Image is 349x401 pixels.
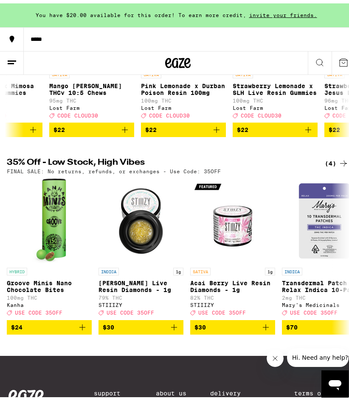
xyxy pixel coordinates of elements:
p: SATIVA [190,264,211,272]
div: Lost Farm [141,102,226,107]
p: 79% THC [99,292,183,297]
p: Acai Berry Live Resin Diamonds - 1g [190,276,275,290]
span: $22 [145,123,157,130]
button: Add to bag [7,317,92,331]
div: Lost Farm [49,102,134,107]
img: STIIIZY - Acai Berry Live Resin Diamonds - 1g [190,175,275,260]
div: STIIIZY [99,299,183,304]
p: Mango [PERSON_NAME] THCv 10:5 Chews [49,79,134,93]
div: STIIIZY [190,299,275,304]
span: $22 [237,123,248,130]
a: Terms of Service [294,387,347,400]
button: Add to bag [190,317,275,331]
p: INDICA [99,264,119,272]
span: $24 [11,321,23,327]
a: Open page for Acai Berry Live Resin Diamonds - 1g from STIIIZY [190,175,275,316]
span: CODE CLOUD30 [241,109,281,115]
h2: 35% Off - Low Stock, High Vibes [7,155,307,165]
span: $22 [329,123,340,130]
span: USE CODE 35OFF [198,307,246,312]
span: $22 [53,123,65,130]
img: STIIIZY - Mochi Gelato Live Resin Diamonds - 1g [99,175,183,260]
p: INDICA [282,264,302,272]
p: FINAL SALE: No returns, refunds, or exchanges - Use Code: 35OFF [7,165,221,171]
button: Add to bag [141,119,226,134]
p: Pink Lemonade x Durban Poison Resin 100mg [141,79,226,93]
span: invite your friends. [246,9,320,14]
span: $30 [194,321,206,327]
span: CODE CLOUD30 [57,109,98,115]
span: USE CODE 35OFF [107,307,154,312]
p: Groove Minis Nano Chocolate Bites [7,276,92,290]
a: Open page for Mochi Gelato Live Resin Diamonds - 1g from STIIIZY [99,175,183,316]
p: 95mg THC [49,95,134,100]
iframe: Button to launch messaging window [321,367,349,394]
p: 1g [265,264,275,272]
span: CODE CLOUD30 [149,109,190,115]
button: Add to bag [233,119,318,134]
a: (4) [325,155,349,165]
button: Add to bag [99,317,183,331]
p: HYBRID [7,264,27,272]
span: $70 [286,321,298,327]
a: About Us [156,387,186,393]
span: USE CODE 35OFF [290,307,338,312]
div: Lost Farm [233,102,318,107]
span: $30 [103,321,114,327]
p: Strawberry Lemonade x SLH Live Resin Gummies [233,79,318,93]
p: 100mg THC [7,292,92,297]
span: USE CODE 35OFF [15,307,62,312]
iframe: Message from company [287,345,349,364]
a: Open page for Groove Minis Nano Chocolate Bites from Kanha [7,175,92,316]
p: 100mg THC [233,95,318,100]
iframe: Close message [267,347,284,364]
p: 100mg THC [141,95,226,100]
a: Support [94,387,132,393]
button: Add to bag [49,119,134,134]
span: You have $20.00 available for this order! To earn more credit, [36,9,246,14]
img: Kanha - Groove Minis Nano Chocolate Bites [32,175,66,260]
a: Delivery Locations [210,387,270,400]
p: [PERSON_NAME] Live Resin Diamonds - 1g [99,276,183,290]
div: Kanha [7,299,92,304]
p: 1g [173,264,183,272]
p: 82% THC [190,292,275,297]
